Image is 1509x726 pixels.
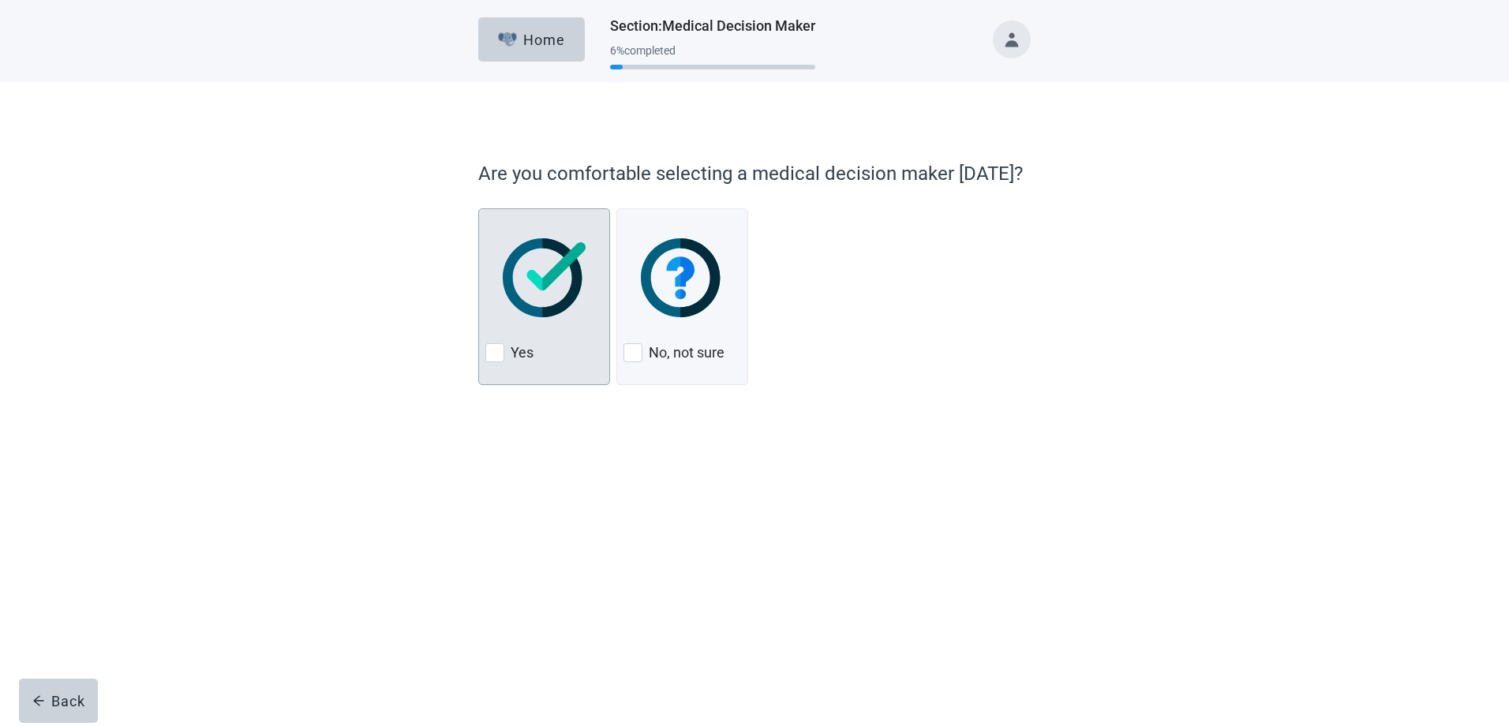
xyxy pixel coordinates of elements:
img: Elephant [498,32,518,47]
button: ElephantHome [478,17,585,62]
span: arrow-left [32,694,45,707]
label: Are you comfortable selecting a medical decision maker [DATE]? [478,159,1023,188]
img: Yes [503,238,586,317]
div: 6 % completed [610,44,815,57]
button: Toggle account menu [993,21,1031,58]
button: arrow-leftBack [19,679,98,723]
img: No, not sure [641,238,724,317]
label: No, not sure [649,343,725,362]
label: Yes [511,343,534,362]
div: Back [32,693,85,709]
div: Home [498,32,566,47]
h1: Section : Medical Decision Maker [610,15,815,37]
